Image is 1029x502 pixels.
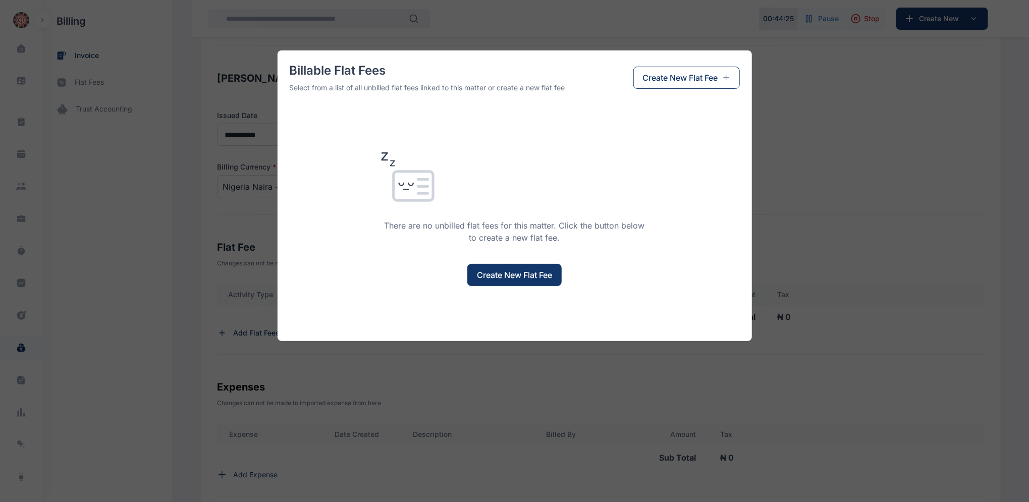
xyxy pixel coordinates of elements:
p: There are no unbilled flat fees for this matter. Click the button below to create a new flat fee. [381,219,648,244]
img: BlueAddIcon.935cc5ff.svg [722,74,730,82]
h4: Billable Flat Fees [290,63,565,79]
button: Create New Flat Fee [633,67,740,89]
span: Create New Flat Fee [477,269,552,281]
span: Create New Flat Fee [643,72,718,84]
p: Select from a list of all unbilled flat fees linked to this matter or create a new flat fee [290,83,565,93]
img: no-preview-img.b92f214b.svg [381,152,435,207]
button: Create New Flat Fee [467,264,562,286]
